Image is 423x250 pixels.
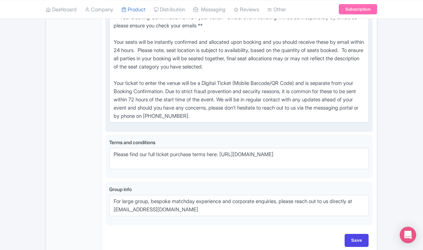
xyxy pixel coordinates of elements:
[109,195,369,216] textarea: For large group, bespoke matchday experience and corporate enquiries, please reach out to us dire...
[109,139,155,145] span: Terms and conditions
[339,4,377,14] a: Subscription
[400,227,416,243] div: Open Intercom Messenger
[345,234,369,247] input: Save
[109,11,369,123] textarea: ** Your Booking Confirmation is NOT your ticket - official event ticketing will be sent separatel...
[109,148,369,169] textarea: Please find our full ticket purchase terms here: [URL][DOMAIN_NAME]
[109,186,132,192] span: Group info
